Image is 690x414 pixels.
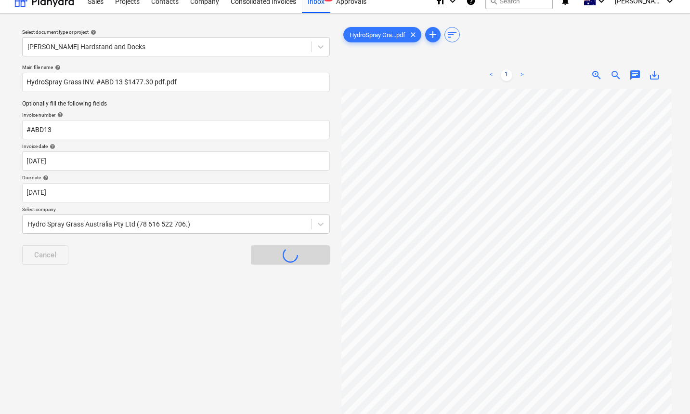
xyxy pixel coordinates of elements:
a: Previous page [485,69,497,81]
span: sort [446,29,458,40]
span: add [427,29,439,40]
div: Select document type or project [22,29,330,35]
input: Main file name [22,73,330,92]
span: clear [407,29,419,40]
p: Optionally fill the following fields [22,100,330,108]
div: Invoice number [22,112,330,118]
span: save_alt [649,69,660,81]
a: Page 1 is your current page [501,69,512,81]
span: chat [629,69,641,81]
span: help [53,65,61,70]
input: Due date not specified [22,183,330,202]
div: Main file name [22,64,330,70]
span: HydroSpray Gra...pdf [344,31,411,39]
div: HydroSpray Gra...pdf [343,27,421,42]
span: zoom_in [591,69,602,81]
iframe: Chat Widget [642,368,690,414]
span: help [89,29,96,35]
span: help [41,175,49,181]
input: Invoice number [22,120,330,139]
div: Due date [22,174,330,181]
span: help [48,144,55,149]
div: Invoice date [22,143,330,149]
span: help [55,112,63,118]
input: Invoice date not specified [22,151,330,171]
p: Select company [22,206,330,214]
a: Next page [516,69,528,81]
span: zoom_out [610,69,622,81]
